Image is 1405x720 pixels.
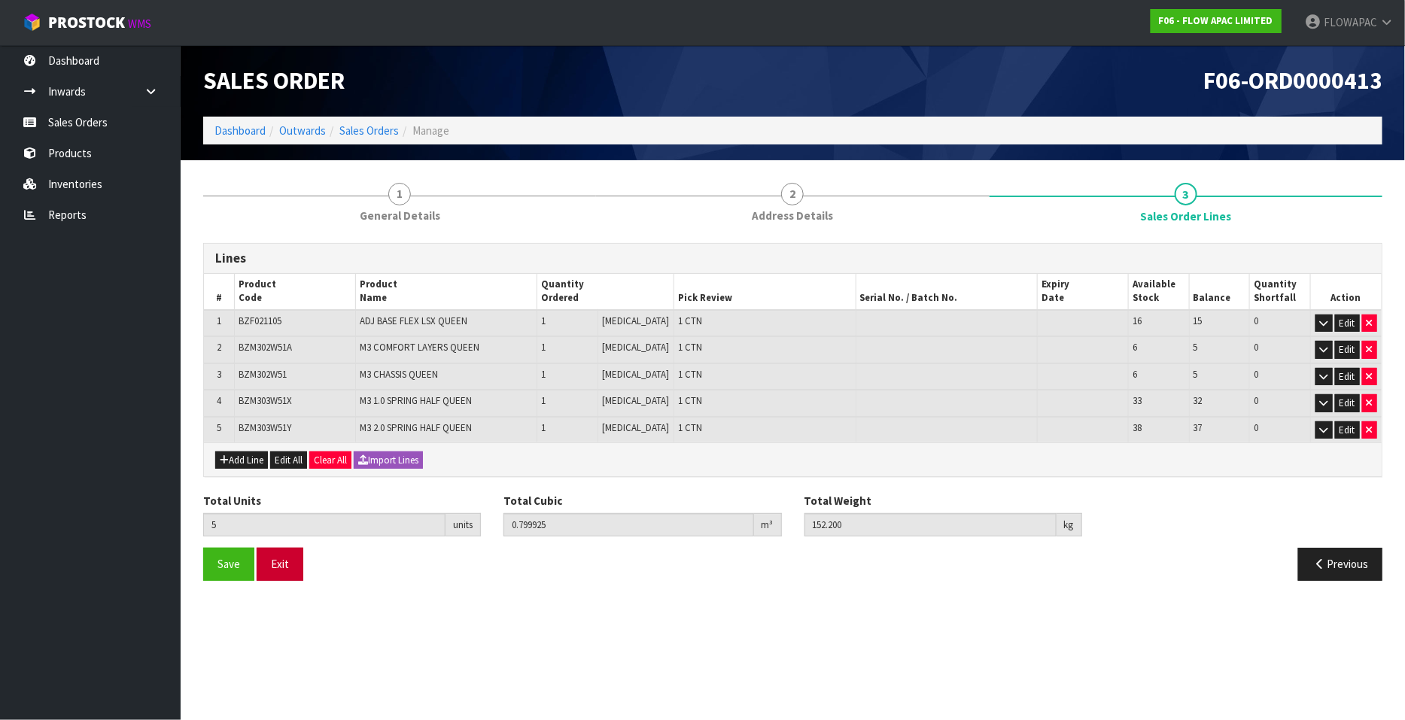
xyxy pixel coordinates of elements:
[239,394,292,407] span: BZM303W51X
[1133,394,1142,407] span: 33
[203,232,1382,592] span: Sales Order Lines
[1194,314,1203,327] span: 15
[215,451,268,469] button: Add Line
[1335,394,1360,412] button: Edit
[355,274,537,310] th: Product Name
[217,341,221,354] span: 2
[856,274,1038,310] th: Serial No. / Batch No.
[602,314,669,327] span: [MEDICAL_DATA]
[339,123,399,138] a: Sales Orders
[804,513,1057,536] input: Total Weight
[1133,341,1137,354] span: 6
[215,251,1370,266] h3: Lines
[1254,314,1258,327] span: 0
[217,314,221,327] span: 1
[1335,314,1360,333] button: Edit
[1175,183,1197,205] span: 3
[48,13,125,32] span: ProStock
[602,368,669,381] span: [MEDICAL_DATA]
[1203,65,1382,96] span: F06-ORD0000413
[1194,368,1198,381] span: 5
[354,451,423,469] button: Import Lines
[1038,274,1129,310] th: Expiry Date
[1254,394,1258,407] span: 0
[360,421,472,434] span: M3 2.0 SPRING HALF QUEEN
[678,421,702,434] span: 1 CTN
[541,421,546,434] span: 1
[279,123,326,138] a: Outwards
[270,451,307,469] button: Edit All
[1254,368,1258,381] span: 0
[541,394,546,407] span: 1
[1254,421,1258,434] span: 0
[781,183,804,205] span: 2
[360,341,479,354] span: M3 COMFORT LAYERS QUEEN
[203,65,345,96] span: Sales Order
[1335,421,1360,439] button: Edit
[804,493,872,509] label: Total Weight
[541,368,546,381] span: 1
[537,274,674,310] th: Quantity Ordered
[1140,208,1231,224] span: Sales Order Lines
[1194,394,1203,407] span: 32
[257,548,303,580] button: Exit
[1324,15,1377,29] span: FLOWAPAC
[1335,341,1360,359] button: Edit
[602,394,669,407] span: [MEDICAL_DATA]
[23,13,41,32] img: cube-alt.png
[412,123,449,138] span: Manage
[1298,548,1382,580] button: Previous
[360,208,440,223] span: General Details
[1057,513,1082,537] div: kg
[1189,274,1250,310] th: Balance
[1133,421,1142,434] span: 38
[217,394,221,407] span: 4
[1194,341,1198,354] span: 5
[360,368,438,381] span: M3 CHASSIS QUEEN
[203,513,446,536] input: Total Units
[602,421,669,434] span: [MEDICAL_DATA]
[203,548,254,580] button: Save
[1159,14,1273,27] strong: F06 - FLOW APAC LIMITED
[678,341,702,354] span: 1 CTN
[678,394,702,407] span: 1 CTN
[239,368,287,381] span: BZM302W51
[388,183,411,205] span: 1
[1194,421,1203,434] span: 37
[217,368,221,381] span: 3
[1133,314,1142,327] span: 16
[1129,274,1190,310] th: Available Stock
[309,451,351,469] button: Clear All
[128,17,151,31] small: WMS
[204,274,234,310] th: #
[541,341,546,354] span: 1
[602,341,669,354] span: [MEDICAL_DATA]
[678,368,702,381] span: 1 CTN
[1133,368,1137,381] span: 6
[217,557,240,571] span: Save
[541,314,546,327] span: 1
[503,513,753,536] input: Total Cubic
[446,513,481,537] div: units
[1335,368,1360,386] button: Edit
[1254,341,1258,354] span: 0
[239,314,281,327] span: BZF021105
[234,274,355,310] th: Product Code
[752,208,833,223] span: Address Details
[239,421,291,434] span: BZM303W51Y
[754,513,782,537] div: m³
[217,421,221,434] span: 5
[678,314,702,327] span: 1 CTN
[214,123,266,138] a: Dashboard
[203,493,261,509] label: Total Units
[1310,274,1382,310] th: Action
[360,314,467,327] span: ADJ BASE FLEX LSX QUEEN
[674,274,856,310] th: Pick Review
[239,341,292,354] span: BZM302W51A
[360,394,472,407] span: M3 1.0 SPRING HALF QUEEN
[503,493,562,509] label: Total Cubic
[1250,274,1311,310] th: Quantity Shortfall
